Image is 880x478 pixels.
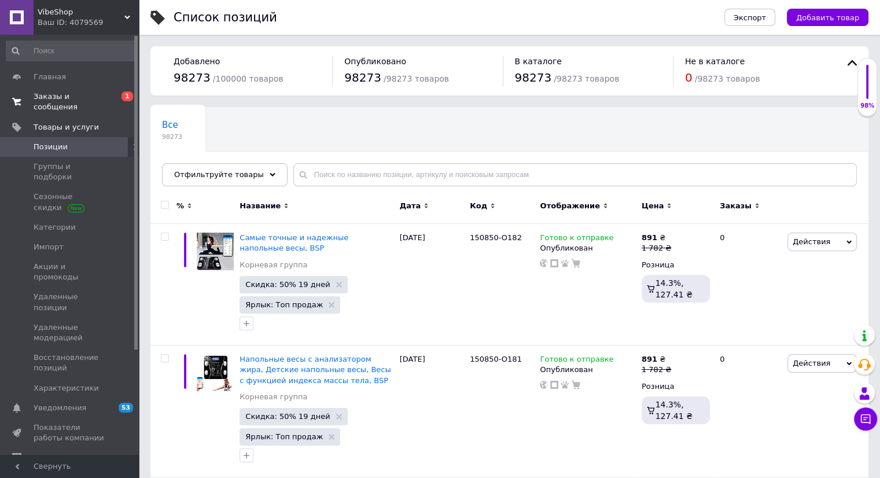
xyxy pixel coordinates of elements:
[858,102,877,110] div: 98%
[213,74,283,83] span: / 100000 товаров
[119,403,133,413] span: 53
[34,72,66,82] span: Главная
[174,57,220,66] span: Добавлено
[240,201,281,211] span: Название
[176,201,184,211] span: %
[344,57,406,66] span: Опубликовано
[470,355,522,363] span: 150850-O181
[162,133,182,141] span: 98273
[174,12,277,24] div: Список позиций
[240,392,307,402] a: Корневая группа
[240,233,348,252] a: Самые точные и надежные напольные весы, BSP
[34,262,107,282] span: Акции и промокоды
[796,13,859,22] span: Добавить товар
[642,233,671,243] div: ₴
[34,322,107,343] span: Удаленные модерацией
[642,260,710,270] div: Розница
[245,413,330,420] span: Скидка: 50% 19 дней
[554,74,619,83] span: / 98273 товаров
[656,400,693,421] span: 14.3%, 127.41 ₴
[540,233,613,245] span: Готово к отправке
[854,407,877,431] button: Чат с покупателем
[34,422,107,443] span: Показатели работы компании
[515,71,552,84] span: 98273
[713,345,785,477] div: 0
[240,260,307,270] a: Корневая группа
[515,57,562,66] span: В каталоге
[540,365,635,375] div: Опубликован
[38,7,124,17] span: VibeShop
[34,453,64,463] span: Отзывы
[540,355,613,367] span: Готово к отправке
[38,17,139,28] div: Ваш ID: 4079569
[245,433,323,440] span: Ярлык: Топ продаж
[34,161,107,182] span: Группы и подборки
[397,345,467,477] div: [DATE]
[34,142,68,152] span: Позиции
[793,359,830,367] span: Действия
[713,224,785,345] div: 0
[724,9,775,26] button: Экспорт
[34,352,107,373] span: Восстановление позиций
[34,222,76,233] span: Категории
[642,354,671,365] div: ₴
[642,355,657,363] b: 891
[397,224,467,345] div: [DATE]
[400,201,421,211] span: Дата
[121,91,133,101] span: 1
[793,237,830,246] span: Действия
[470,233,522,242] span: 150850-O182
[695,74,760,83] span: / 98273 товаров
[540,201,599,211] span: Отображение
[245,301,323,308] span: Ярлык: Топ продаж
[470,201,487,211] span: Код
[34,192,107,212] span: Сезонные скидки
[787,9,868,26] button: Добавить товар
[642,201,664,211] span: Цена
[240,355,391,384] a: Напольные весы с анализатором жира, Детские напольные весы, Весы с функцией индекса массы тела, BSP
[642,243,671,253] div: 1 782 ₴
[344,71,381,84] span: 98273
[720,201,752,211] span: Заказы
[34,383,99,394] span: Характеристики
[197,233,234,270] img: Самые точные и надежные напольные весы, BSP
[6,41,137,61] input: Поиск
[174,71,211,84] span: 98273
[162,120,178,130] span: Все
[685,57,745,66] span: Не в каталоге
[245,281,330,288] span: Скидка: 50% 19 дней
[540,243,635,253] div: Опубликован
[642,365,671,375] div: 1 782 ₴
[34,122,99,133] span: Товары и услуги
[656,278,693,299] span: 14.3%, 127.41 ₴
[174,170,264,179] span: Отфильтруйте товары
[642,233,657,242] b: 891
[34,403,86,413] span: Уведомления
[734,13,766,22] span: Экспорт
[642,381,710,392] div: Розница
[34,292,107,312] span: Удаленные позиции
[293,163,857,186] input: Поиск по названию позиции, артикулу и поисковым запросам
[34,91,107,112] span: Заказы и сообщения
[384,74,449,83] span: / 98273 товаров
[685,71,693,84] span: 0
[34,242,64,252] span: Импорт
[197,354,234,391] img: Напольные весы с анализатором жира, Детские напольные весы, Весы с функцией индекса массы тела, BSP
